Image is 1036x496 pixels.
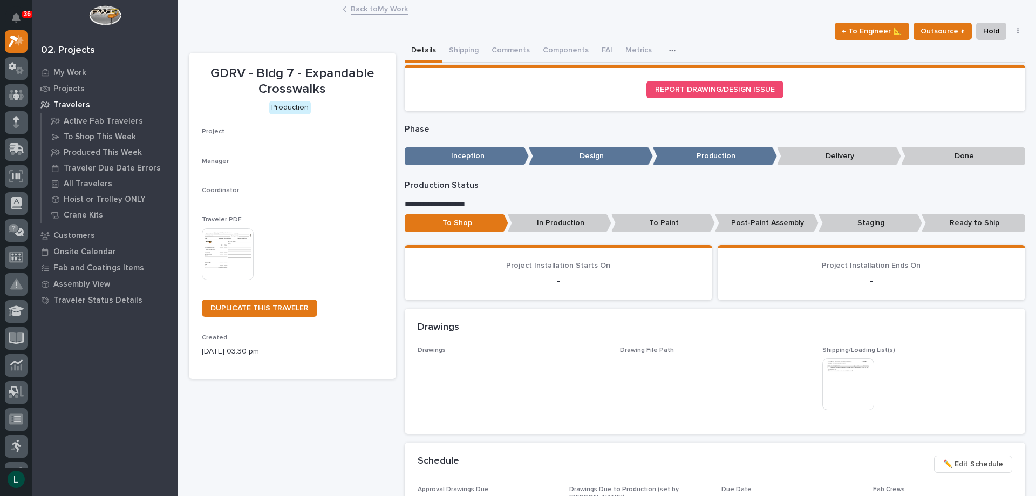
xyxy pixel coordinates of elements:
a: Traveler Due Date Errors [42,160,178,175]
a: Produced This Week [42,145,178,160]
a: Travelers [32,97,178,113]
p: To Shop [405,214,508,232]
p: Inception [405,147,529,165]
p: 36 [24,10,31,18]
p: - [418,358,607,370]
button: Hold [976,23,1006,40]
a: Customers [32,227,178,243]
span: ✏️ Edit Schedule [943,458,1003,471]
span: Drawings [418,347,446,354]
button: Comments [485,40,536,63]
a: All Travelers [42,176,178,191]
span: Fab Crews [873,486,905,493]
a: Assembly View [32,276,178,292]
button: users-avatar [5,468,28,491]
p: - [620,358,622,370]
p: Travelers [53,100,90,110]
button: ← To Engineer 📐 [835,23,909,40]
p: [DATE] 03:30 pm [202,346,383,357]
h2: Drawings [418,322,459,334]
p: Delivery [777,147,901,165]
p: Active Fab Travelers [64,117,143,126]
span: Project [202,128,224,135]
p: Traveler Status Details [53,296,142,305]
span: Approval Drawings Due [418,486,489,493]
button: FAI [595,40,619,63]
span: Outsource ↑ [921,25,965,38]
a: Hoist or Trolley ONLY [42,192,178,207]
p: Traveler Due Date Errors [64,164,161,173]
p: Ready to Ship [922,214,1025,232]
p: - [731,274,1012,287]
span: Shipping/Loading List(s) [822,347,895,354]
a: Back toMy Work [351,2,408,15]
button: Metrics [619,40,658,63]
button: ✏️ Edit Schedule [934,456,1012,473]
span: Due Date [721,486,752,493]
p: Phase [405,124,1026,134]
p: Hoist or Trolley ONLY [64,195,146,205]
span: Traveler PDF [202,216,242,223]
a: DUPLICATE THIS TRAVELER [202,300,317,317]
span: Manager [202,158,229,165]
div: 02. Projects [41,45,95,57]
p: To Shop This Week [64,132,136,142]
span: Drawing File Path [620,347,674,354]
button: Outsource ↑ [914,23,972,40]
p: Fab and Coatings Items [53,263,144,273]
a: My Work [32,64,178,80]
button: Components [536,40,595,63]
a: Onsite Calendar [32,243,178,260]
p: Done [901,147,1025,165]
p: Produced This Week [64,148,142,158]
button: Details [405,40,442,63]
p: To Paint [611,214,715,232]
div: Notifications36 [13,13,28,30]
p: Projects [53,84,85,94]
p: Post-Paint Assembly [715,214,819,232]
span: Project Installation Starts On [506,262,610,269]
a: Active Fab Travelers [42,113,178,128]
p: Production Status [405,180,1026,191]
p: All Travelers [64,179,112,189]
a: To Shop This Week [42,129,178,144]
p: Staging [819,214,922,232]
button: Notifications [5,6,28,29]
p: Production [653,147,777,165]
h2: Schedule [418,456,459,467]
span: Created [202,335,227,341]
div: Production [269,101,311,114]
p: GDRV - Bldg 7 - Expandable Crosswalks [202,66,383,97]
p: My Work [53,68,86,78]
span: Hold [983,25,999,38]
span: Coordinator [202,187,239,194]
p: Design [529,147,653,165]
p: Customers [53,231,95,241]
p: Onsite Calendar [53,247,116,257]
a: Traveler Status Details [32,292,178,308]
a: Crane Kits [42,207,178,222]
p: In Production [508,214,611,232]
span: DUPLICATE THIS TRAVELER [210,304,309,312]
a: REPORT DRAWING/DESIGN ISSUE [646,81,783,98]
span: REPORT DRAWING/DESIGN ISSUE [655,86,775,93]
p: Crane Kits [64,210,103,220]
p: - [418,274,699,287]
span: ← To Engineer 📐 [842,25,902,38]
span: Project Installation Ends On [822,262,921,269]
img: Workspace Logo [89,5,121,25]
a: Fab and Coatings Items [32,260,178,276]
a: Projects [32,80,178,97]
button: Shipping [442,40,485,63]
p: Assembly View [53,280,110,289]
